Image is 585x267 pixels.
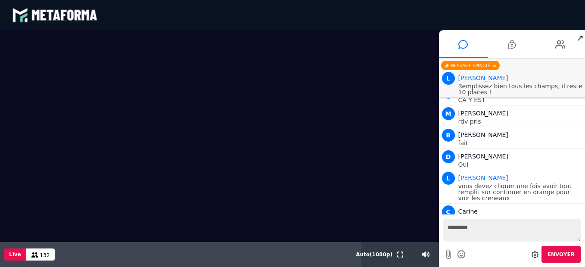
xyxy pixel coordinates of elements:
span: L [442,172,455,185]
p: Remplissez bien tous les champs, il reste 10 places ! [458,83,583,95]
span: Animateur [458,174,508,181]
button: Auto(1080p) [354,242,394,267]
span: L [442,72,455,85]
button: Live [4,248,26,261]
span: [PERSON_NAME] [458,110,508,117]
span: C [442,205,455,218]
span: [PERSON_NAME] [458,153,508,160]
p: Oui [458,161,583,168]
div: Message épinglé [441,61,500,70]
span: Auto ( 1080 p) [356,251,392,258]
span: 132 [40,252,50,258]
span: D [442,150,455,163]
span: Animateur [458,75,508,81]
p: fait [458,140,583,146]
span: M [442,107,455,120]
button: Envoyer [541,246,581,263]
span: Envoyer [548,251,575,258]
span: ↗ [575,30,585,46]
p: vous devez cliquer une fois avoir tout remplit sur continuer en orange pour voir les creneaux [458,183,583,201]
span: B [442,129,455,142]
span: Carine [458,208,478,215]
p: CA Y EST [458,97,583,103]
span: [PERSON_NAME] [458,131,508,138]
p: rdv pris [458,118,583,124]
